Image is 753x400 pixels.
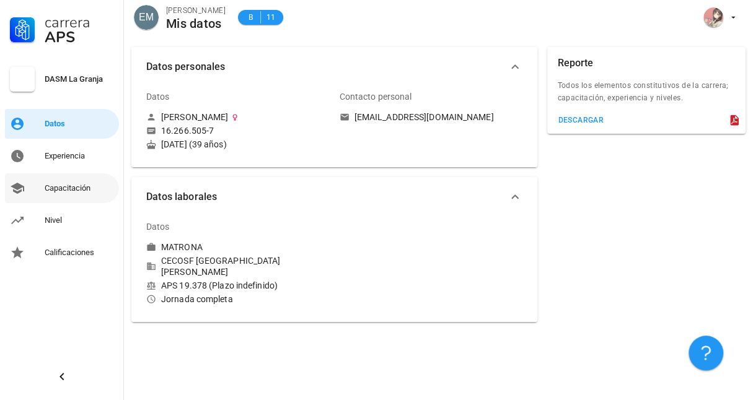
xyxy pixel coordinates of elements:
div: Experiencia [45,151,114,161]
div: APS 19.378 (Plazo indefinido) [146,280,330,291]
div: avatar [134,5,159,30]
button: descargar [552,111,609,129]
div: Calificaciones [45,248,114,258]
div: Datos [146,82,170,111]
div: Datos [146,212,170,241]
button: Datos personales [131,47,537,87]
a: Experiencia [5,141,119,171]
div: 16.266.505-7 [161,125,214,136]
div: CECOSF [GEOGRAPHIC_DATA][PERSON_NAME] [146,255,330,277]
div: [PERSON_NAME] [161,111,228,123]
div: Jornada completa [146,293,330,305]
button: Datos laborales [131,177,537,217]
a: Capacitación [5,173,119,203]
a: Nivel [5,206,119,235]
div: Capacitación [45,183,114,193]
span: B [245,11,255,24]
div: avatar [703,7,723,27]
div: Todos los elementos constitutivos de la carrera; capacitación, experiencia y niveles. [547,79,746,111]
div: [EMAIL_ADDRESS][DOMAIN_NAME] [354,111,494,123]
div: APS [45,30,114,45]
a: Calificaciones [5,238,119,267]
div: Reporte [557,47,593,79]
a: [EMAIL_ADDRESS][DOMAIN_NAME] [340,111,523,123]
div: Carrera [45,15,114,30]
span: Datos laborales [146,188,508,206]
a: Datos [5,109,119,139]
div: MATRONA [161,241,203,253]
span: Datos personales [146,58,508,76]
div: Datos [45,119,114,129]
div: DASM La Granja [45,74,114,84]
div: Nivel [45,215,114,225]
div: descargar [557,116,604,124]
div: Mis datos [166,17,226,30]
span: 11 [266,11,276,24]
div: [DATE] (39 años) [146,139,330,150]
div: [PERSON_NAME] [166,4,226,17]
div: Contacto personal [340,82,412,111]
span: EM [139,5,154,30]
